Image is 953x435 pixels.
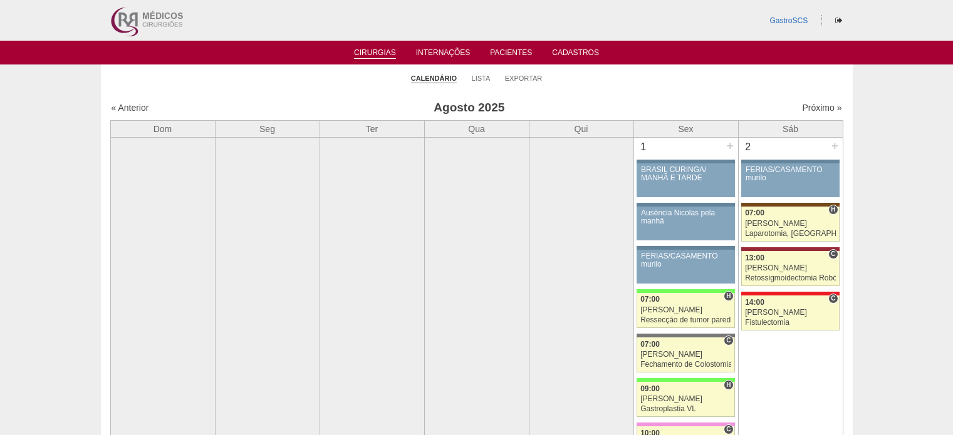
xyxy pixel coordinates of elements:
div: 1 [634,138,654,156]
div: [PERSON_NAME] [640,395,731,403]
a: FÉRIAS/CASAMENTO murilo [637,250,734,284]
div: + [830,138,840,154]
span: 07:00 [745,208,764,217]
a: Lista [472,74,491,83]
div: [PERSON_NAME] [745,264,836,272]
div: Key: Brasil [637,378,734,382]
div: [PERSON_NAME] [745,309,836,317]
a: GastroSCS [769,16,808,25]
th: Dom [110,120,215,137]
div: + [725,138,736,154]
a: Internações [416,48,471,61]
i: Sair [835,17,842,24]
a: Cadastros [552,48,599,61]
h3: Agosto 2025 [286,99,652,117]
div: Fechamento de Colostomia ou Enterostomia [640,361,731,369]
div: Gastroplastia VL [640,405,731,413]
th: Qui [529,120,633,137]
div: Key: Assunção [741,292,839,295]
div: 2 [739,138,758,156]
div: Key: Aviso [637,203,734,207]
div: Key: Aviso [637,246,734,250]
span: Consultório [724,335,733,345]
a: Ausência Nicolas pela manhã [637,207,734,240]
div: [PERSON_NAME] [640,351,731,359]
a: C 07:00 [PERSON_NAME] Fechamento de Colostomia ou Enterostomia [637,337,734,372]
div: BRASIL CURINGA/ MANHÃ E TARDE [641,166,731,182]
div: FÉRIAS/CASAMENTO murilo [746,166,835,182]
a: BRASIL CURINGA/ MANHÃ E TARDE [637,163,734,197]
div: FÉRIAS/CASAMENTO murilo [641,252,731,269]
div: Ressecção de tumor parede abdominal pélvica [640,316,731,324]
a: Pacientes [490,48,532,61]
span: 14:00 [745,298,764,307]
div: Key: Albert Einstein [637,422,734,426]
a: H 07:00 [PERSON_NAME] Laparotomia, [GEOGRAPHIC_DATA], Drenagem, Bridas [741,207,839,242]
a: H 09:00 [PERSON_NAME] Gastroplastia VL [637,382,734,417]
a: C 14:00 [PERSON_NAME] Fistulectomia [741,295,839,330]
th: Qua [424,120,529,137]
span: Hospital [724,291,733,301]
th: Sáb [738,120,843,137]
span: Consultório [828,294,838,304]
div: Key: Brasil [637,289,734,293]
div: Retossigmoidectomia Robótica [745,274,836,282]
a: « Anterior [112,103,149,113]
a: FÉRIAS/CASAMENTO murilo [741,163,839,197]
th: Ter [320,120,424,137]
div: Key: Aviso [637,160,734,163]
span: 07:00 [640,295,660,304]
div: Fistulectomia [745,319,836,327]
a: H 07:00 [PERSON_NAME] Ressecção de tumor parede abdominal pélvica [637,293,734,328]
span: 13:00 [745,253,764,262]
div: Key: Aviso [741,160,839,163]
th: Sex [633,120,738,137]
div: Key: Santa Catarina [637,334,734,337]
div: Key: Sírio Libanês [741,247,839,251]
div: Key: Santa Joana [741,203,839,207]
a: Exportar [505,74,543,83]
div: [PERSON_NAME] [640,306,731,314]
a: Próximo » [802,103,841,113]
a: Cirurgias [354,48,396,59]
a: C 13:00 [PERSON_NAME] Retossigmoidectomia Robótica [741,251,839,286]
div: Laparotomia, [GEOGRAPHIC_DATA], Drenagem, Bridas [745,230,836,238]
a: Calendário [411,74,457,83]
span: Hospital [828,205,838,215]
div: Ausência Nicolas pela manhã [641,209,731,225]
span: Consultório [828,249,838,259]
div: [PERSON_NAME] [745,220,836,228]
span: Hospital [724,380,733,390]
th: Seg [215,120,320,137]
span: 09:00 [640,384,660,393]
span: Consultório [724,424,733,434]
span: 07:00 [640,340,660,349]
